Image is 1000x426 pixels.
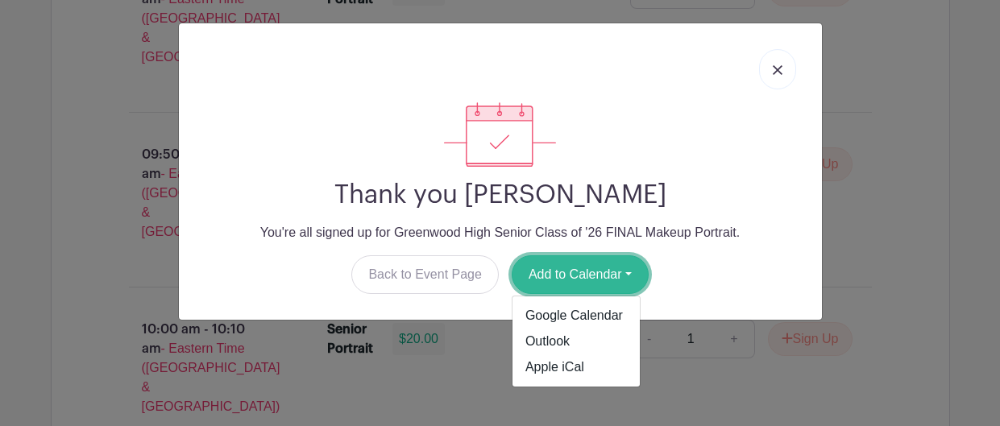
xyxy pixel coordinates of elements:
[512,329,640,354] a: Outlook
[512,354,640,380] a: Apple iCal
[512,303,640,329] a: Google Calendar
[351,255,499,294] a: Back to Event Page
[192,223,809,242] p: You're all signed up for Greenwood High Senior Class of '26 FINAL Makeup Portrait.
[773,65,782,75] img: close_button-5f87c8562297e5c2d7936805f587ecaba9071eb48480494691a3f1689db116b3.svg
[192,180,809,210] h2: Thank you [PERSON_NAME]
[512,255,649,294] button: Add to Calendar
[444,102,555,167] img: signup_complete-c468d5dda3e2740ee63a24cb0ba0d3ce5d8a4ecd24259e683200fb1569d990c8.svg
